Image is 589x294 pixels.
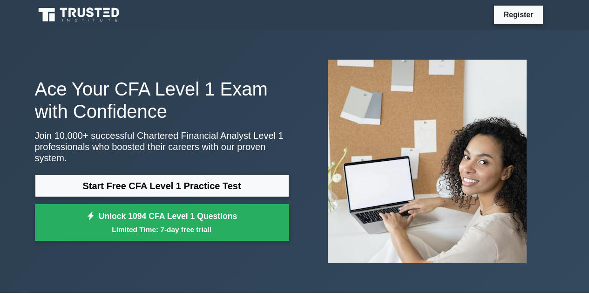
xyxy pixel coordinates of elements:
h1: Ace Your CFA Level 1 Exam with Confidence [35,78,289,123]
a: Unlock 1094 CFA Level 1 QuestionsLimited Time: 7-day free trial! [35,204,289,241]
a: Start Free CFA Level 1 Practice Test [35,175,289,197]
a: Register [498,9,539,21]
small: Limited Time: 7-day free trial! [47,224,278,235]
p: Join 10,000+ successful Chartered Financial Analyst Level 1 professionals who boosted their caree... [35,130,289,164]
